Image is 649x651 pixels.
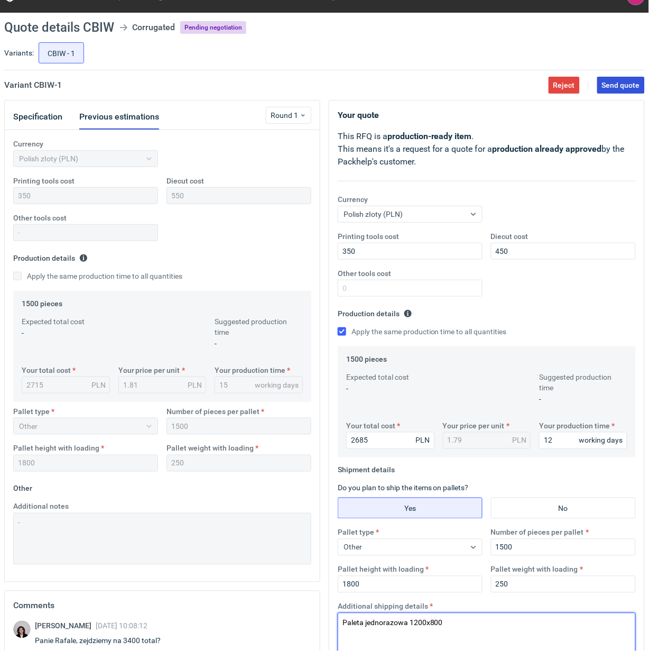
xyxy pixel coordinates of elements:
[13,406,50,417] label: Pallet type
[4,21,114,34] h1: Quote details CBIW
[13,250,88,262] legend: Production details
[166,176,204,186] label: Diecut cost
[35,636,173,646] div: Panie Rafale, zejdziemy na 3400 total?
[491,539,636,556] input: 0
[180,21,246,34] span: Pending negotiation
[443,420,505,431] label: Your price per unit
[539,432,627,449] input: 0
[491,498,636,519] label: No
[22,316,85,327] label: Expected total cost
[22,295,62,308] legend: 1500 pieces
[416,435,430,446] div: PLN
[346,432,434,449] input: 0
[344,543,362,552] span: Other
[188,380,202,390] div: PLN
[338,498,483,519] label: Yes
[338,305,412,318] legend: Production details
[166,406,259,417] label: Number of pieces per pallet
[338,110,379,120] strong: Your quote
[13,443,99,454] label: Pallet height with loading
[13,213,67,223] label: Other tools cost
[346,420,395,431] label: Your total cost
[91,380,106,390] div: PLN
[387,131,472,141] strong: production-ready item
[13,501,69,512] label: Additional notes
[539,372,627,393] label: Suggested production time
[338,268,391,279] label: Other tools cost
[491,576,636,593] input: 0
[255,380,299,390] div: working days
[491,564,578,575] label: Pallet weight with loading
[132,21,175,34] div: Corrugated
[338,130,636,168] p: This RFQ is a . This means it's a request for a quote for a by the Packhelp's customer.
[215,316,303,337] label: Suggested production time
[118,365,180,375] label: Your price per unit
[338,326,507,337] label: Apply the same production time to all quantities
[346,351,387,363] legend: 1500 pieces
[13,600,311,612] h2: Comments
[491,243,636,260] input: 0
[491,527,584,538] label: Number of pieces per pallet
[338,462,395,474] legend: Shipment details
[344,210,403,218] span: Polish złoty (PLN)
[597,77,645,94] button: Send quote
[602,81,640,89] span: Send quote
[13,139,43,149] label: Currency
[346,383,434,394] p: -
[539,394,627,405] p: -
[579,435,623,446] div: working days
[539,420,610,431] label: Your production time
[271,110,300,121] span: Round 1
[215,365,285,375] label: Your production time
[13,480,32,493] legend: Other
[553,81,575,89] span: Reject
[13,271,182,281] label: Apply the same production time to all quantities
[22,365,71,375] label: Your total cost
[13,104,62,130] button: Specification
[338,576,483,593] input: 0
[166,443,254,454] label: Pallet weight with loading
[338,527,374,538] label: Pallet type
[338,194,368,205] label: Currency
[338,484,469,492] label: Do you plan to ship the items on pallets?
[491,231,529,242] label: Diecut cost
[215,338,303,349] p: -
[346,372,409,382] label: Expected total cost
[4,79,62,91] h2: Variant CBIW - 1
[13,621,31,638] img: Sebastian Markut
[338,564,424,575] label: Pallet height with loading
[338,243,483,260] input: 0
[493,144,602,154] strong: production already approved
[35,622,96,630] span: [PERSON_NAME]
[4,48,34,58] label: Variants:
[13,176,75,186] label: Printing tools cost
[338,601,428,612] label: Additional shipping details
[549,77,580,94] button: Reject
[512,435,526,446] div: PLN
[22,328,110,338] p: -
[79,104,159,130] button: Previous estimations
[39,42,84,63] label: CBIW - 1
[13,513,311,565] textarea: -
[96,622,147,630] span: [DATE] 10:08:12
[338,231,399,242] label: Printing tools cost
[338,280,483,297] input: 0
